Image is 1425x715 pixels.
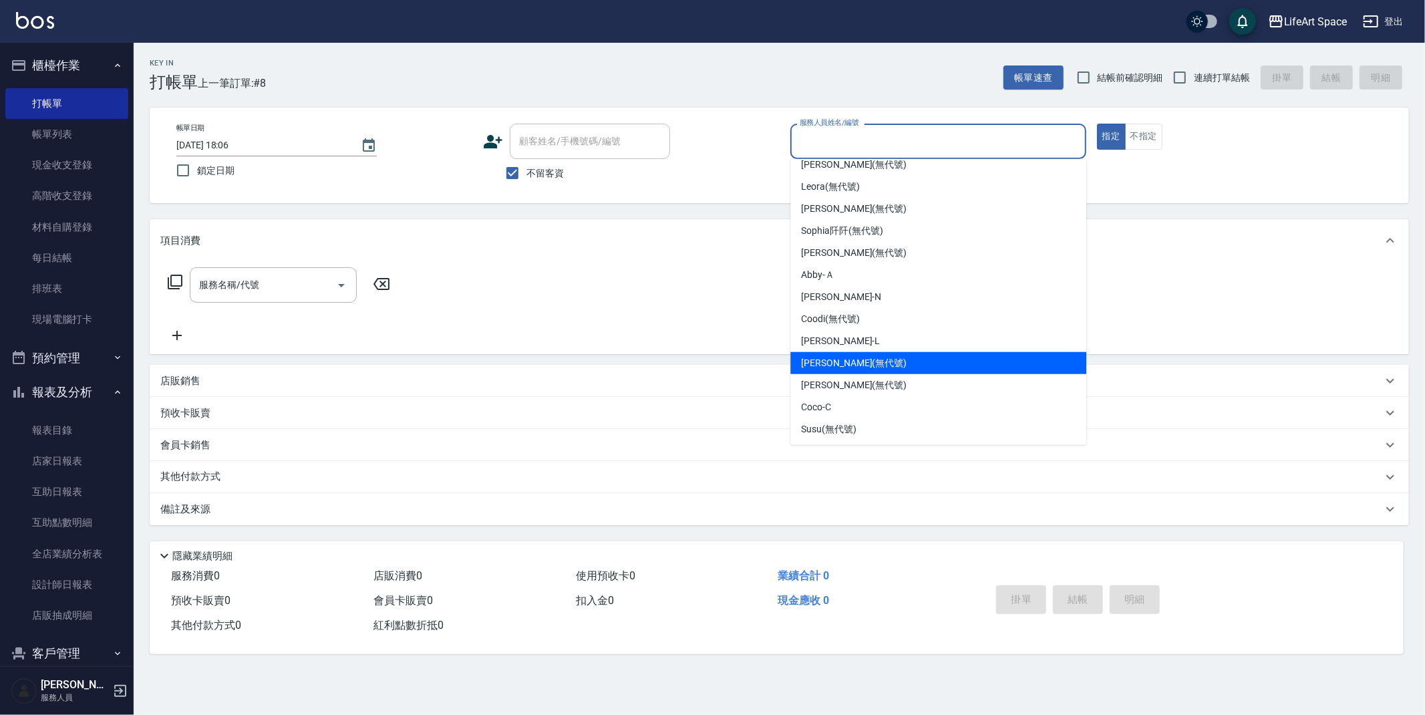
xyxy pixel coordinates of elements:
[353,130,385,162] button: Choose date, selected date is 2025-08-12
[801,290,881,304] span: [PERSON_NAME] -N
[778,569,829,582] span: 業績合計 0
[373,619,444,631] span: 紅利點數折抵 0
[373,594,433,607] span: 會員卡販賣 0
[5,507,128,538] a: 互助點數明細
[171,569,220,582] span: 服務消費 0
[1284,13,1347,30] div: LifeArt Space
[1097,124,1126,150] button: 指定
[160,406,210,420] p: 預收卡販賣
[11,678,37,704] img: Person
[1229,8,1256,35] button: save
[801,356,907,370] span: [PERSON_NAME] (無代號)
[171,619,241,631] span: 其他付款方式 0
[5,48,128,83] button: 櫃檯作業
[197,164,234,178] span: 鎖定日期
[5,212,128,243] a: 材料自購登錄
[5,88,128,119] a: 打帳單
[800,118,858,128] label: 服務人員姓名/編號
[176,134,347,156] input: YYYY/MM/DD hh:mm
[160,234,200,248] p: 項目消費
[172,549,232,563] p: 隱藏業績明細
[526,166,564,180] span: 不留客資
[150,73,198,92] h3: 打帳單
[5,341,128,376] button: 預約管理
[5,180,128,211] a: 高階收支登錄
[5,243,128,273] a: 每日結帳
[150,397,1409,429] div: 預收卡販賣
[5,446,128,476] a: 店家日報表
[801,158,907,172] span: [PERSON_NAME] (無代號)
[5,569,128,600] a: 設計師日報表
[801,246,907,260] span: [PERSON_NAME] (無代號)
[778,594,829,607] span: 現金應收 0
[5,119,128,150] a: 帳單列表
[5,636,128,671] button: 客戶管理
[576,569,635,582] span: 使用預收卡 0
[171,594,230,607] span: 預收卡販賣 0
[801,312,860,326] span: Coodi (無代號)
[1263,8,1352,35] button: LifeArt Space
[1358,9,1409,34] button: 登出
[576,594,614,607] span: 扣入金 0
[5,150,128,180] a: 現金收支登錄
[801,268,834,282] span: Abby -Ａ
[331,275,352,296] button: Open
[801,224,883,238] span: Sophia阡阡 (無代號)
[1098,71,1163,85] span: 結帳前確認明細
[1125,124,1162,150] button: 不指定
[801,180,860,194] span: Leora (無代號)
[801,334,880,348] span: [PERSON_NAME] -L
[150,59,198,67] h2: Key In
[160,438,210,452] p: 會員卡銷售
[1003,65,1064,90] button: 帳單速查
[150,429,1409,461] div: 會員卡銷售
[160,374,200,388] p: 店販銷售
[5,415,128,446] a: 報表目錄
[5,273,128,304] a: 排班表
[150,493,1409,525] div: 備註及來源
[801,202,907,216] span: [PERSON_NAME] (無代號)
[16,12,54,29] img: Logo
[198,75,267,92] span: 上一筆訂單:#8
[5,476,128,507] a: 互助日報表
[150,365,1409,397] div: 店販銷售
[801,378,907,392] span: [PERSON_NAME] (無代號)
[801,400,831,414] span: Coco -C
[150,461,1409,493] div: 其他付款方式
[373,569,422,582] span: 店販消費 0
[150,219,1409,262] div: 項目消費
[41,678,109,692] h5: [PERSON_NAME]
[176,123,204,133] label: 帳單日期
[5,375,128,410] button: 報表及分析
[160,470,227,484] p: 其他付款方式
[801,422,856,436] span: Susu (無代號)
[5,539,128,569] a: 全店業績分析表
[5,304,128,335] a: 現場電腦打卡
[1194,71,1250,85] span: 連續打單結帳
[5,600,128,631] a: 店販抽成明細
[160,503,210,517] p: 備註及來源
[41,692,109,704] p: 服務人員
